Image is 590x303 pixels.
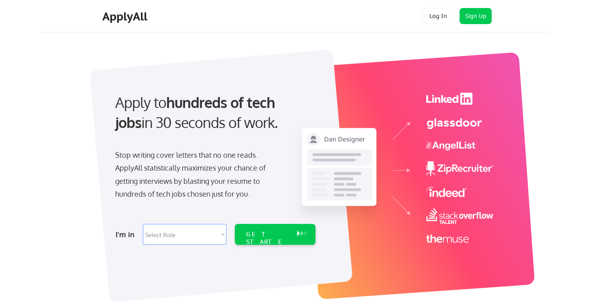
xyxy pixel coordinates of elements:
button: Sign Up [460,8,492,24]
div: Apply to in 30 seconds of work. [115,92,312,133]
div: GET STARTED [246,230,289,254]
strong: hundreds of tech jobs [115,93,279,131]
button: Log In [422,8,454,24]
div: Stop writing cover letters that no one reads. ApplyAll statistically maximizes your chance of get... [115,148,280,201]
div: ApplyAll [102,10,150,23]
div: I'm in [116,228,138,241]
